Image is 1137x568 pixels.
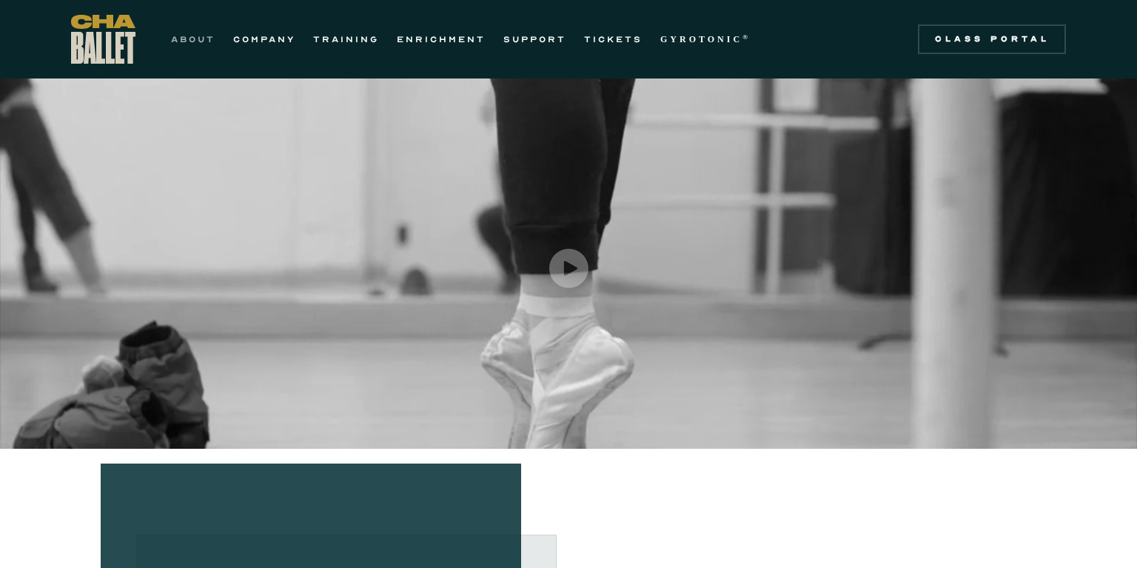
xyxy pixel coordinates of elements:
[233,30,295,48] a: COMPANY
[71,15,135,64] a: home
[742,33,751,41] sup: ®
[313,30,379,48] a: TRAINING
[171,30,215,48] a: ABOUT
[927,33,1057,45] div: Class Portal
[660,34,742,44] strong: GYROTONIC
[503,30,566,48] a: SUPPORT
[660,30,751,48] a: GYROTONIC®
[584,30,643,48] a: TICKETS
[918,24,1066,54] a: Class Portal
[397,30,486,48] a: ENRICHMENT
